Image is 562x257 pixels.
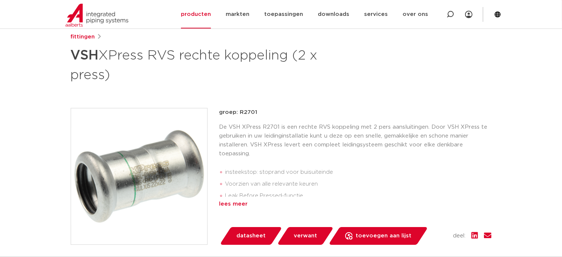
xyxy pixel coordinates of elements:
span: deel: [453,231,466,240]
li: insteekstop: stoprand voor buisuiteinde [225,166,492,178]
a: datasheet [219,227,282,245]
li: Voorzien van alle relevante keuren [225,178,492,190]
strong: VSH [71,49,99,62]
span: toevoegen aan lijst [356,230,411,242]
a: verwant [277,227,334,245]
div: lees meer [219,200,492,209]
span: datasheet [236,230,266,242]
h1: XPress RVS rechte koppeling (2 x press) [71,44,349,84]
img: Product Image for VSH XPress RVS rechte koppeling (2 x press) [71,108,207,244]
li: Leak Before Pressed-functie [225,190,492,202]
span: verwant [294,230,317,242]
p: De VSH XPress R2701 is een rechte RVS koppeling met 2 pers aansluitingen. Door VSH XPress te gebr... [219,123,492,158]
a: fittingen [71,33,95,41]
p: groep: R2701 [219,108,492,117]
